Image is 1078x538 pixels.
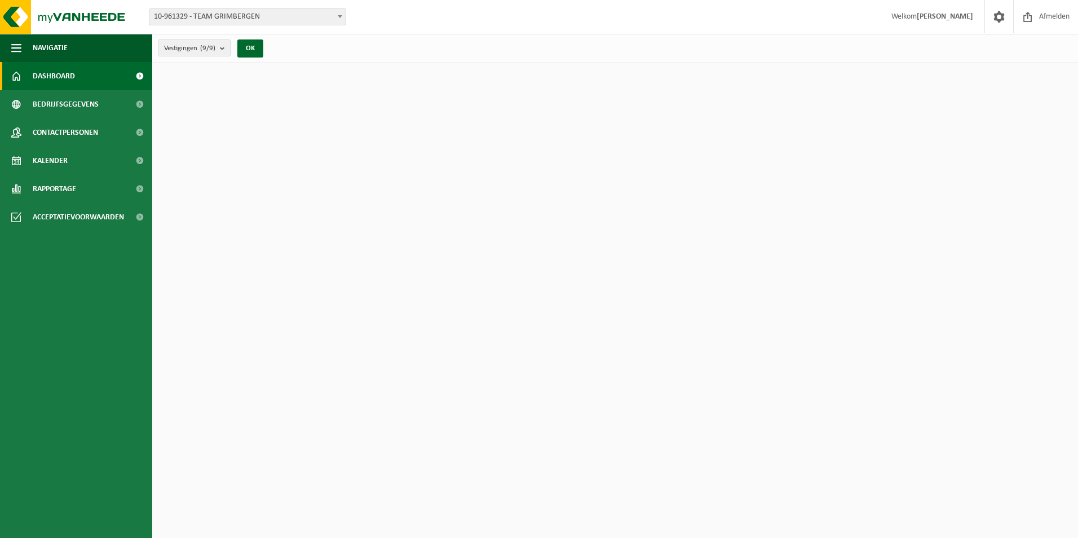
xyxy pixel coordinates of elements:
[149,9,346,25] span: 10-961329 - TEAM GRIMBERGEN
[33,147,68,175] span: Kalender
[33,203,124,231] span: Acceptatievoorwaarden
[200,45,215,52] count: (9/9)
[33,34,68,62] span: Navigatie
[237,39,263,58] button: OK
[149,8,346,25] span: 10-961329 - TEAM GRIMBERGEN
[33,175,76,203] span: Rapportage
[917,12,973,21] strong: [PERSON_NAME]
[158,39,231,56] button: Vestigingen(9/9)
[33,118,98,147] span: Contactpersonen
[33,62,75,90] span: Dashboard
[33,90,99,118] span: Bedrijfsgegevens
[164,40,215,57] span: Vestigingen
